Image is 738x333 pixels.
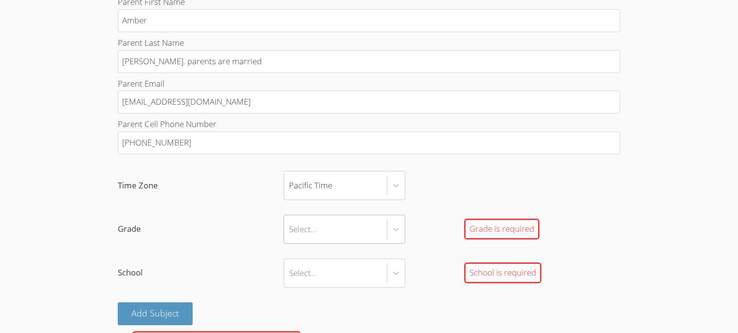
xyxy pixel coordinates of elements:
input: SchoolSelect...School is required [289,262,290,284]
input: Parent First Name [118,9,620,32]
div: Select... [289,222,317,236]
div: Select... [289,266,317,280]
input: Parent Cell Phone Number [118,131,620,154]
div: Pacific Time [289,179,332,193]
span: Parent Email [118,78,164,89]
span: Parent Cell Phone Number [118,118,216,129]
div: School is required [464,262,541,283]
span: Time Zone [118,179,284,193]
span: Grade [118,222,284,236]
button: Add Subject [118,302,193,325]
input: GradeSelect...Grade is required [289,218,290,240]
input: Parent Last Name [118,50,620,73]
input: Time ZonePacific Time [289,174,290,197]
div: Grade is required [464,219,540,240]
span: Parent Last Name [118,37,184,48]
input: Parent Email [118,91,620,113]
span: School [118,266,284,280]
